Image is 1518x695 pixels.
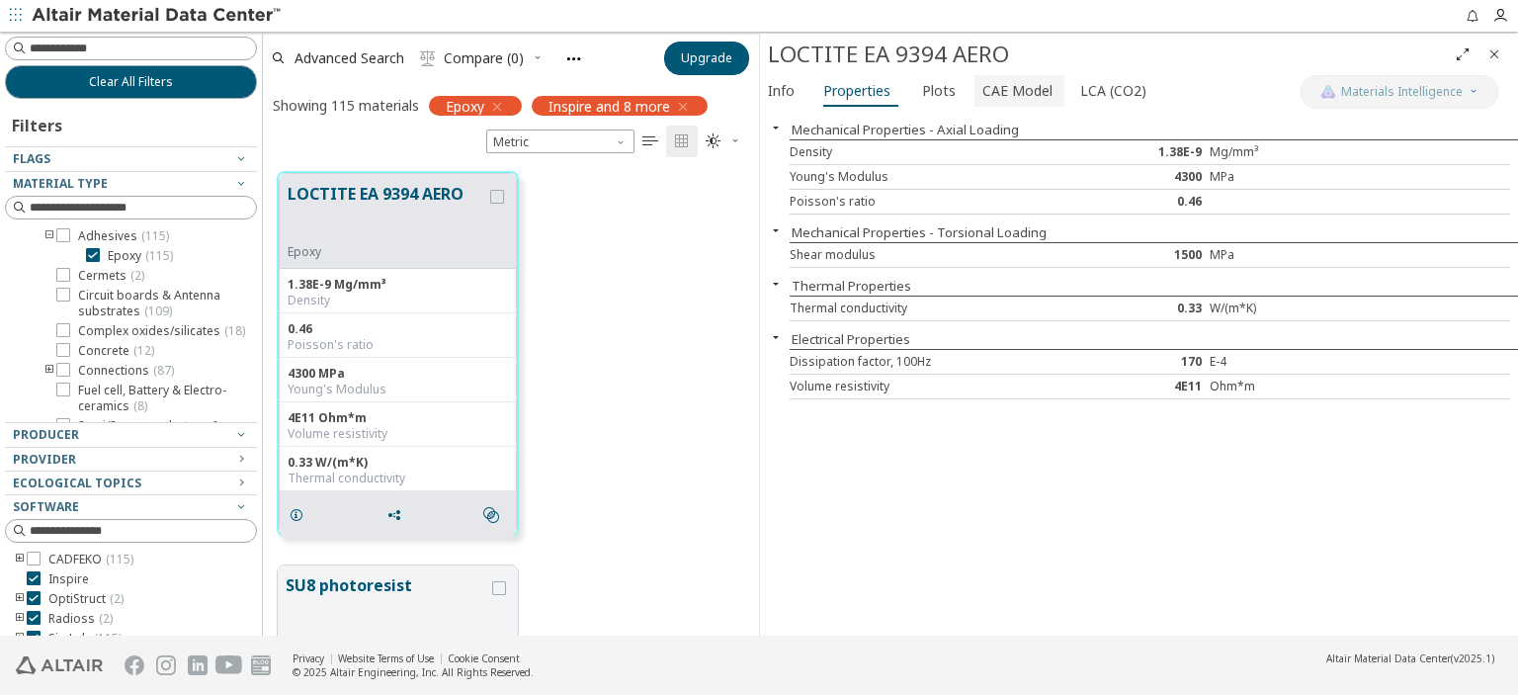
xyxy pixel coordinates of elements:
div: Young's Modulus [790,169,1090,185]
div: Epoxy [288,244,486,260]
div: Dissipation factor, 100Hz [790,354,1090,370]
div: MPa [1210,247,1330,263]
span: Advanced Search [295,51,404,65]
span: Upgrade [681,50,732,66]
span: Info [768,75,795,107]
div: Density [790,144,1090,160]
span: Fuel cell, Battery & Electro-ceramics [78,383,249,414]
span: Complex oxides/silicates [78,323,245,339]
span: Inspire [48,571,89,587]
i: toogle group [13,631,27,647]
span: CADFEKO [48,552,133,567]
div: MPa [1210,169,1330,185]
i:  [483,507,499,523]
span: ( 8 ) [133,397,147,414]
div: Young's Modulus [288,382,508,397]
span: Flags [13,150,50,167]
i: toogle group [42,228,56,244]
div: E-4 [1210,354,1330,370]
button: Details [280,495,321,535]
div: 170 [1090,354,1211,370]
div: 0.33 [1090,301,1211,316]
div: Filters [5,99,72,146]
button: Material Type [5,172,257,196]
span: ( 109 ) [144,303,172,319]
button: Provider [5,448,257,472]
div: Mg/mm³ [1210,144,1330,160]
a: Cookie Consent [448,652,520,665]
span: ( 2 ) [130,267,144,284]
span: ( 2 ) [110,590,124,607]
span: Metric [486,130,634,153]
button: Ecological Topics [5,472,257,495]
span: ( 115 ) [106,551,133,567]
div: Unit System [486,130,634,153]
button: Close [1478,39,1510,70]
div: Poisson's ratio [288,337,508,353]
a: Website Terms of Use [338,652,434,665]
button: Mechanical Properties - Axial Loading [792,121,1019,138]
span: Materials Intelligence [1341,84,1463,100]
div: 4E11 [1090,379,1211,394]
i: toogle group [13,611,27,627]
div: 1.38E-9 [1090,144,1211,160]
div: 1.38E-9 Mg/mm³ [288,277,508,293]
div: 4E11 Ohm*m [288,410,508,426]
div: 0.46 [288,321,508,337]
span: OptiStruct [48,591,124,607]
span: Material Type [13,175,108,192]
div: Showing 115 materials [273,96,419,115]
div: LOCTITE EA 9394 AERO [768,39,1447,70]
img: Altair Material Data Center [32,6,284,26]
button: Mechanical Properties - Torsional Loading [792,223,1047,241]
button: Close [760,329,792,345]
button: Thermal Properties [792,277,911,295]
div: Thermal conductivity [288,471,508,486]
button: Tile View [666,126,698,157]
button: Close [760,222,792,238]
span: ( 12 ) [133,342,154,359]
button: Electrical Properties [792,330,910,348]
span: Adhesives [78,228,169,244]
button: Producer [5,423,257,447]
button: Flags [5,147,257,171]
button: SU8 photoresist [286,573,488,636]
button: AI CopilotMaterials Intelligence [1301,75,1498,109]
div: W/(m*K) [1210,301,1330,316]
div: Volume resistivity [288,426,508,442]
div: Shear modulus [790,247,1090,263]
button: Table View [634,126,666,157]
button: Close [760,276,792,292]
i: toogle group [13,591,27,607]
span: Epoxy [108,248,173,264]
span: Altair Material Data Center [1326,652,1451,665]
span: ( 18 ) [224,322,245,339]
button: Similar search [474,495,516,535]
img: Altair Engineering [16,656,103,674]
span: Producer [13,426,79,443]
span: Inspire and 8 more [548,97,670,115]
span: SimLab [48,631,122,647]
button: Software [5,495,257,519]
span: LCA (CO2) [1080,75,1146,107]
span: Clear All Filters [89,74,173,90]
button: Close [760,120,792,135]
div: grid [263,157,759,637]
div: 1500 [1090,247,1211,263]
div: © 2025 Altair Engineering, Inc. All Rights Reserved. [293,665,534,679]
i: toogle group [42,363,56,379]
button: Clear All Filters [5,65,257,99]
span: Compare (0) [444,51,524,65]
div: (v2025.1) [1326,652,1494,665]
span: Connections [78,363,174,379]
button: Theme [698,126,749,157]
span: ( 115 ) [94,630,122,647]
div: Poisson's ratio [790,194,1090,210]
span: ( 2 ) [99,610,113,627]
span: Properties [823,75,890,107]
i: toogle group [13,552,27,567]
div: Density [288,293,508,308]
div: 0.46 [1090,194,1211,210]
i:  [642,133,658,149]
button: Upgrade [664,42,749,75]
